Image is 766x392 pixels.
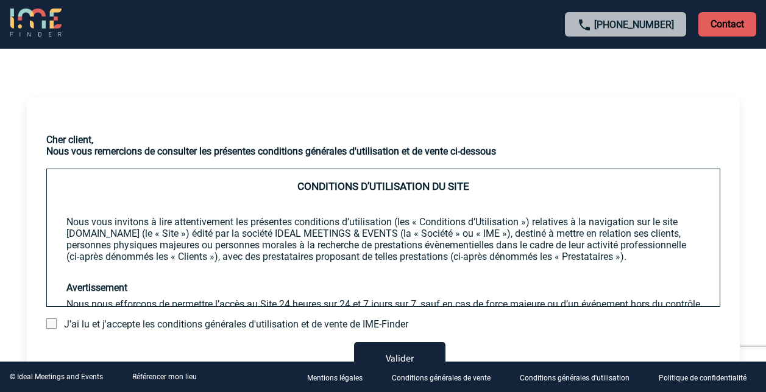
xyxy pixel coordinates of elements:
h3: Cher client, Nous vous remercions de consulter les présentes conditions générales d'utilisation e... [46,134,720,157]
p: Nous nous efforçons de permettre l’accès au Site 24 heures sur 24 et 7 jours sur 7, sauf en cas d... [66,298,700,333]
a: Conditions générales d'utilisation [510,371,649,383]
p: Contact [698,12,756,37]
a: Référencer mon lieu [132,373,197,381]
a: Mentions légales [297,371,382,383]
a: Politique de confidentialité [649,371,766,383]
p: Nous vous invitons à lire attentivement les présentes conditions d’utilisation (les « Conditions ... [66,216,700,262]
div: © Ideal Meetings and Events [10,373,103,381]
img: call-24-px.png [577,18,592,32]
p: Conditions générales de vente [392,374,491,382]
p: Mentions légales [307,374,363,382]
a: Conditions générales de vente [382,371,510,383]
span: J'ai lu et j'accepte les conditions générales d'utilisation et de vente de IME-Finder [64,318,408,330]
p: Conditions générales d'utilisation [520,374,629,382]
p: Politique de confidentialité [659,374,746,382]
a: [PHONE_NUMBER] [594,19,674,30]
strong: Avertissement [66,282,127,293]
span: CONDITIONS D’UTILISATION DU SITE [297,180,469,192]
button: Valider [354,342,445,376]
